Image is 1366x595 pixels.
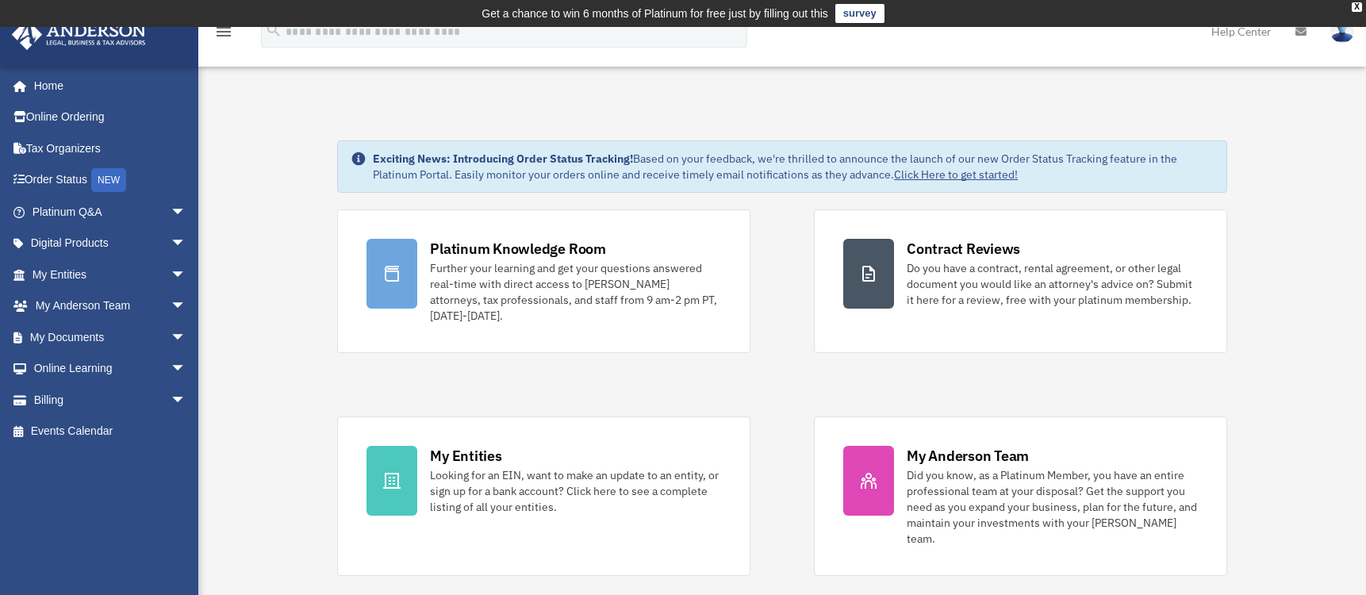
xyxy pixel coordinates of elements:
div: Based on your feedback, we're thrilled to announce the launch of our new Order Status Tracking fe... [373,151,1214,182]
a: Events Calendar [11,416,210,447]
div: Do you have a contract, rental agreement, or other legal document you would like an attorney's ad... [907,260,1198,308]
i: search [265,21,282,39]
i: menu [214,22,233,41]
span: arrow_drop_down [171,228,202,260]
a: My Anderson Teamarrow_drop_down [11,290,210,322]
img: Anderson Advisors Platinum Portal [7,19,151,50]
div: Further your learning and get your questions answered real-time with direct access to [PERSON_NAM... [430,260,721,324]
div: NEW [91,168,126,192]
a: My Anderson Team Did you know, as a Platinum Member, you have an entire professional team at your... [814,416,1227,576]
strong: Exciting News: Introducing Order Status Tracking! [373,152,633,166]
span: arrow_drop_down [171,259,202,291]
a: Tax Organizers [11,132,210,164]
span: arrow_drop_down [171,321,202,354]
a: Online Ordering [11,102,210,133]
div: Platinum Knowledge Room [430,239,606,259]
span: arrow_drop_down [171,196,202,228]
div: Contract Reviews [907,239,1020,259]
a: Digital Productsarrow_drop_down [11,228,210,259]
span: arrow_drop_down [171,353,202,386]
div: My Entities [430,446,501,466]
a: Online Learningarrow_drop_down [11,353,210,385]
div: Did you know, as a Platinum Member, you have an entire professional team at your disposal? Get th... [907,467,1198,547]
div: Get a chance to win 6 months of Platinum for free just by filling out this [482,4,828,23]
a: Contract Reviews Do you have a contract, rental agreement, or other legal document you would like... [814,209,1227,353]
a: Click Here to get started! [894,167,1018,182]
div: My Anderson Team [907,446,1029,466]
a: Platinum Knowledge Room Further your learning and get your questions answered real-time with dire... [337,209,750,353]
img: User Pic [1330,20,1354,43]
a: Order StatusNEW [11,164,210,197]
span: arrow_drop_down [171,290,202,323]
a: menu [214,28,233,41]
div: Looking for an EIN, want to make an update to an entity, or sign up for a bank account? Click her... [430,467,721,515]
span: arrow_drop_down [171,384,202,416]
a: Platinum Q&Aarrow_drop_down [11,196,210,228]
a: Home [11,70,202,102]
div: close [1352,2,1362,12]
a: My Entitiesarrow_drop_down [11,259,210,290]
a: Billingarrow_drop_down [11,384,210,416]
a: My Entities Looking for an EIN, want to make an update to an entity, or sign up for a bank accoun... [337,416,750,576]
a: My Documentsarrow_drop_down [11,321,210,353]
a: survey [835,4,884,23]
